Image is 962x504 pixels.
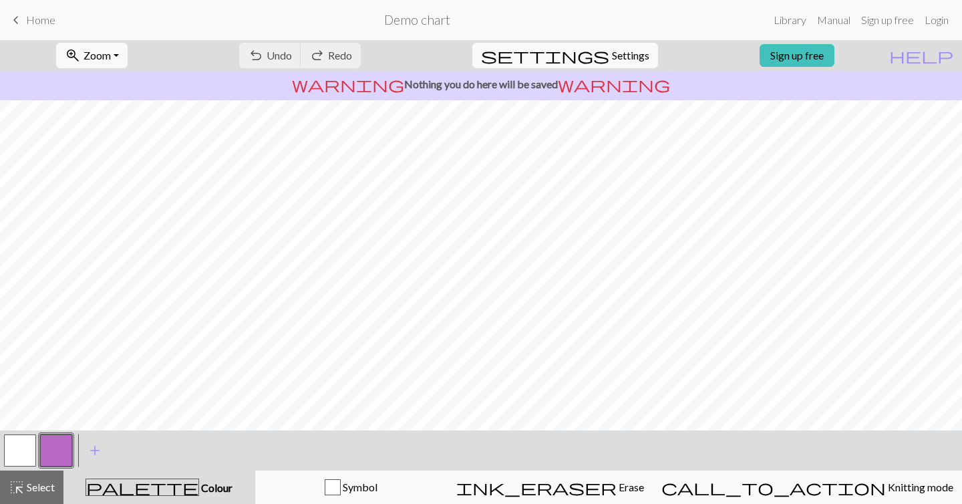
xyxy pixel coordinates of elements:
[612,47,649,64] span: Settings
[65,46,81,65] span: zoom_in
[5,76,957,92] p: Nothing you do here will be saved
[86,478,198,497] span: palette
[558,75,670,94] span: warning
[199,481,232,494] span: Colour
[889,46,953,65] span: help
[25,481,55,493] span: Select
[341,481,377,493] span: Symbol
[768,7,812,33] a: Library
[8,11,24,29] span: keyboard_arrow_left
[481,46,609,65] span: settings
[292,75,404,94] span: warning
[84,49,111,61] span: Zoom
[63,471,255,504] button: Colour
[9,478,25,497] span: highlight_alt
[481,47,609,64] i: Settings
[886,481,953,493] span: Knitting mode
[653,471,962,504] button: Knitting mode
[8,9,55,31] a: Home
[255,471,448,504] button: Symbol
[472,43,658,68] button: SettingsSettings
[87,441,103,460] span: add
[456,478,617,497] span: ink_eraser
[812,7,856,33] a: Manual
[617,481,644,493] span: Erase
[856,7,919,33] a: Sign up free
[661,478,886,497] span: call_to_action
[448,471,653,504] button: Erase
[26,13,55,26] span: Home
[56,43,128,68] button: Zoom
[760,44,834,67] a: Sign up free
[919,7,954,33] a: Login
[384,12,450,27] h2: Demo chart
